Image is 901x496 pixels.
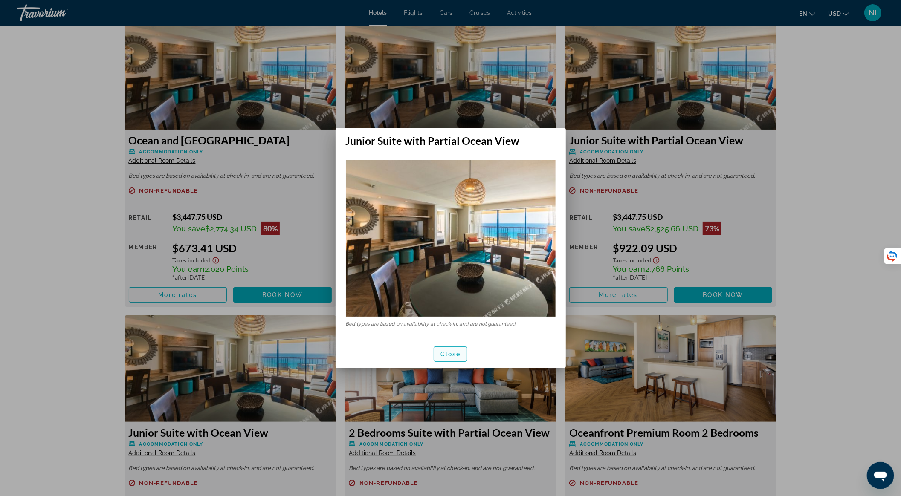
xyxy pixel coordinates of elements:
[434,346,468,362] button: Close
[336,128,566,147] h2: Junior Suite with Partial Ocean View
[346,321,556,327] p: Bed types are based on availability at check-in, and are not guaranteed.
[346,160,556,317] img: Junior Suite with Partial Ocean View
[867,462,894,489] iframe: Кнопка для запуску вікна повідомлень
[440,351,461,358] span: Close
